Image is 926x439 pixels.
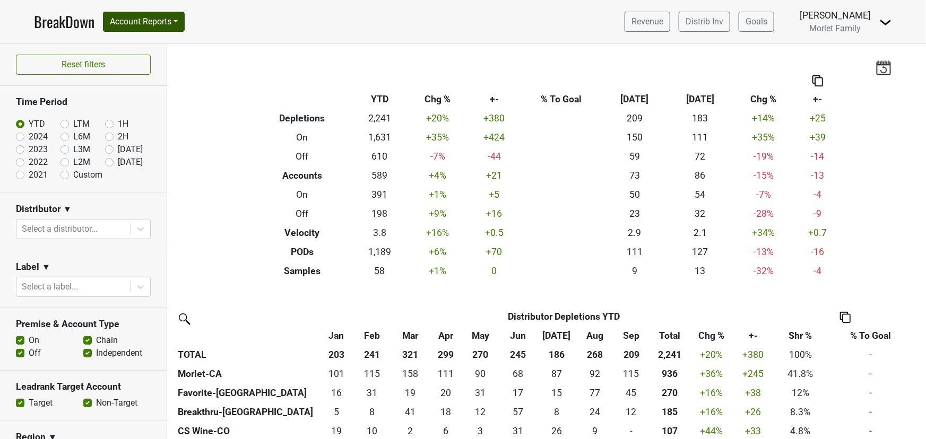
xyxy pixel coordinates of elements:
[322,386,350,400] div: 16
[700,349,723,360] span: +20%
[733,242,794,261] td: -13 %
[469,147,521,166] td: -44
[734,424,773,438] div: +33
[602,223,668,242] td: 2.9
[576,326,614,345] th: Aug: activate to sort column ascending
[432,386,460,400] div: 20
[352,128,408,147] td: 1,631
[501,424,535,438] div: 31
[691,383,731,402] td: +16 %
[407,109,469,128] td: +20 %
[810,23,861,33] span: Morlet Family
[16,204,60,215] h3: Distributor
[668,128,733,147] td: 111
[521,90,602,109] th: % To Goal
[775,364,826,383] td: 41.8%
[353,402,391,422] td: 8.334
[614,402,648,422] td: 11.834
[432,424,460,438] div: 6
[576,402,614,422] td: 24
[391,326,429,345] th: Mar: activate to sort column ascending
[252,109,352,128] th: Depletions
[320,326,353,345] th: Jan: activate to sort column ascending
[731,326,775,345] th: +-: activate to sort column ascending
[391,364,429,383] td: 157.5
[469,204,521,223] td: +16
[356,386,389,400] div: 31
[499,364,537,383] td: 68
[73,130,90,143] label: L6M
[812,75,823,86] img: Copy to clipboard
[29,156,48,169] label: 2022
[322,424,350,438] div: 19
[407,166,469,185] td: +4 %
[691,326,731,345] th: Chg %: activate to sort column ascending
[469,90,521,109] th: +-
[794,147,841,166] td: -14
[648,383,691,402] th: 269.661
[617,386,646,400] div: 45
[96,397,137,409] label: Non-Target
[826,345,915,364] td: -
[353,326,391,345] th: Feb: activate to sort column ascending
[499,345,537,364] th: 245
[538,402,576,422] td: 8
[469,109,521,128] td: +380
[578,424,612,438] div: 9
[118,156,143,169] label: [DATE]
[794,128,841,147] td: +39
[16,55,151,75] button: Reset filters
[352,261,408,280] td: 58
[826,402,915,422] td: -
[356,367,389,381] div: 115
[602,242,668,261] td: 111
[469,128,521,147] td: +424
[651,405,689,419] div: 185
[578,367,612,381] div: 92
[252,204,352,223] th: Off
[501,386,535,400] div: 17
[679,12,730,32] a: Distrib Inv
[394,367,427,381] div: 158
[775,345,826,364] td: 100%
[391,345,429,364] th: 321
[648,402,691,422] th: 184.923
[617,367,646,381] div: 115
[733,147,794,166] td: -19 %
[175,402,320,422] th: Breakthru-[GEOGRAPHIC_DATA]
[252,223,352,242] th: Velocity
[391,383,429,402] td: 19.333
[794,90,841,109] th: +-
[29,130,48,143] label: 2024
[103,12,185,32] button: Account Reports
[499,326,537,345] th: Jun: activate to sort column ascending
[538,364,576,383] td: 87
[252,242,352,261] th: PODs
[353,364,391,383] td: 114.5
[614,326,648,345] th: Sep: activate to sort column ascending
[775,326,826,345] th: Shr %: activate to sort column ascending
[794,261,841,280] td: -4
[775,383,826,402] td: 12%
[322,367,350,381] div: 101
[617,405,646,419] div: 12
[175,383,320,402] th: Favorite-[GEOGRAPHIC_DATA]
[42,261,50,274] span: ▼
[462,383,499,402] td: 30.581
[73,118,90,130] label: LTM
[602,166,668,185] td: 73
[668,261,733,280] td: 13
[651,424,689,438] div: 107
[430,326,462,345] th: Apr: activate to sort column ascending
[391,402,429,422] td: 40.667
[73,169,102,181] label: Custom
[734,405,773,419] div: +26
[602,204,668,223] td: 23
[73,156,90,169] label: L2M
[29,118,45,130] label: YTD
[175,310,192,327] img: filter
[464,386,497,400] div: 31
[733,90,794,109] th: Chg %
[16,261,39,273] h3: Label
[353,345,391,364] th: 241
